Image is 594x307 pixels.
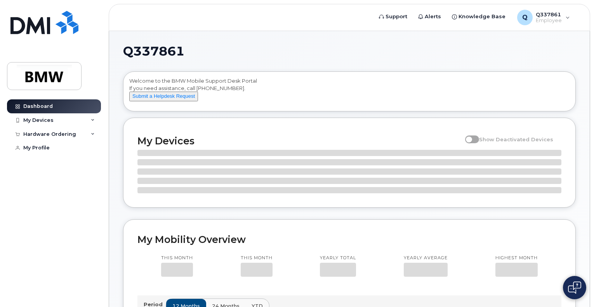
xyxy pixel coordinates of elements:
[129,92,198,101] button: Submit a Helpdesk Request
[495,255,538,261] p: Highest month
[161,255,193,261] p: This month
[137,135,461,147] h2: My Devices
[465,132,471,138] input: Show Deactivated Devices
[320,255,356,261] p: Yearly total
[404,255,448,261] p: Yearly average
[241,255,273,261] p: This month
[129,77,570,108] div: Welcome to the BMW Mobile Support Desk Portal If you need assistance, call [PHONE_NUMBER].
[479,136,553,142] span: Show Deactivated Devices
[123,45,184,57] span: Q337861
[129,93,198,99] a: Submit a Helpdesk Request
[568,281,581,294] img: Open chat
[137,234,561,245] h2: My Mobility Overview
